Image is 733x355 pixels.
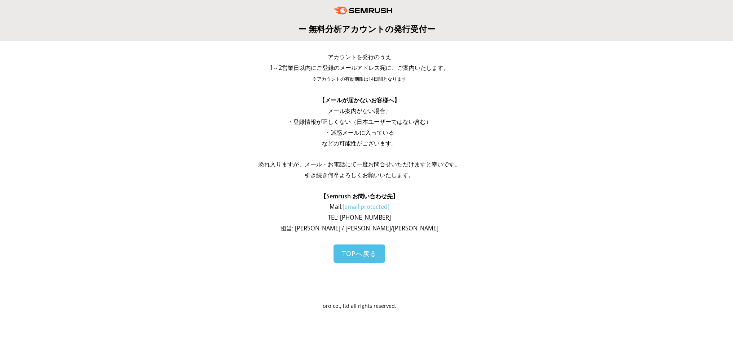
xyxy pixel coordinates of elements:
[323,302,396,309] span: oro co., ltd all rights reserved.
[328,214,391,221] span: TEL: [PHONE_NUMBER]
[270,64,449,72] span: 1～2営業日以内にご登録のメールアドレス宛に、ご案内いたします。
[328,53,391,61] span: アカウントを発行のうえ
[328,107,391,115] span: メール案内がない場合、
[319,96,400,104] span: 【メールが届かないお客様へ】
[343,203,389,211] a: [email protected]
[342,249,376,258] span: TOPへ戻る
[321,192,398,200] span: 【Semrush お問い合わせ先】
[281,224,438,232] span: 担当: [PERSON_NAME] / [PERSON_NAME]/[PERSON_NAME]
[305,171,414,179] span: 引き続き何卒よろしくお願いいたします。
[330,203,389,211] span: Mail:
[259,160,460,168] span: 恐れ入りますが、メール・お電話にて一度お問合せいただけますと幸いです。
[312,76,406,82] span: ※アカウントの有効期限は14日間となります
[334,244,385,263] a: TOPへ戻る
[325,129,394,136] span: ・迷惑メールに入っている
[322,139,397,147] span: などの可能性がございます。
[298,23,435,35] span: ー 無料分析アカウントの発行受付ー
[287,118,432,126] span: ・登録情報が正しくない（日本ユーザーではない含む）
